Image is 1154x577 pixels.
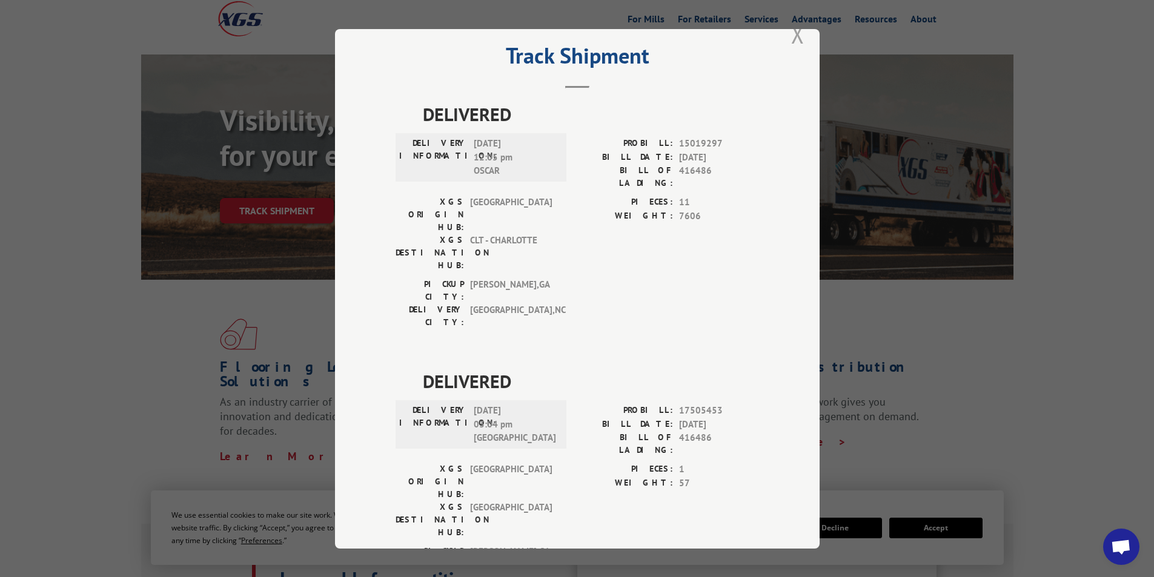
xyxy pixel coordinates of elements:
span: [PERSON_NAME] , GA [470,278,552,303]
label: PICKUP CITY: [396,545,464,570]
label: BILL DATE: [577,417,673,431]
span: 416486 [679,431,759,457]
label: PIECES: [577,196,673,209]
span: 11 [679,196,759,209]
label: PROBILL: [577,137,673,151]
span: [DATE] 12:05 pm OSCAR [474,137,555,178]
span: 15019297 [679,137,759,151]
span: [GEOGRAPHIC_DATA] , NC [470,303,552,329]
span: [DATE] 03:04 pm [GEOGRAPHIC_DATA] [474,404,555,445]
label: XGS DESTINATION HUB: [396,501,464,539]
label: XGS ORIGIN HUB: [396,463,464,501]
label: WEIGHT: [577,476,673,490]
span: [GEOGRAPHIC_DATA] [470,501,552,539]
label: PIECES: [577,463,673,476]
span: [DATE] [679,150,759,164]
label: PROBILL: [577,404,673,418]
label: XGS DESTINATION HUB: [396,234,464,272]
label: DELIVERY CITY: [396,303,464,329]
span: DELIVERED [423,368,759,395]
label: PICKUP CITY: [396,278,464,303]
div: Open chat [1103,529,1139,565]
span: CLT - CHARLOTTE [470,234,552,272]
span: 57 [679,476,759,490]
span: 1 [679,463,759,476]
button: Close modal [791,18,804,50]
label: BILL OF LADING: [577,431,673,457]
span: 17505453 [679,404,759,418]
span: DELIVERED [423,101,759,128]
span: [GEOGRAPHIC_DATA] [470,463,552,501]
label: BILL DATE: [577,150,673,164]
span: 7606 [679,209,759,223]
label: XGS ORIGIN HUB: [396,196,464,234]
label: BILL OF LADING: [577,164,673,190]
label: WEIGHT: [577,209,673,223]
h2: Track Shipment [396,47,759,70]
label: DELIVERY INFORMATION: [399,137,468,178]
span: 416486 [679,164,759,190]
span: [DATE] [679,417,759,431]
span: [PERSON_NAME] , GA [470,545,552,570]
span: [GEOGRAPHIC_DATA] [470,196,552,234]
label: DELIVERY INFORMATION: [399,404,468,445]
